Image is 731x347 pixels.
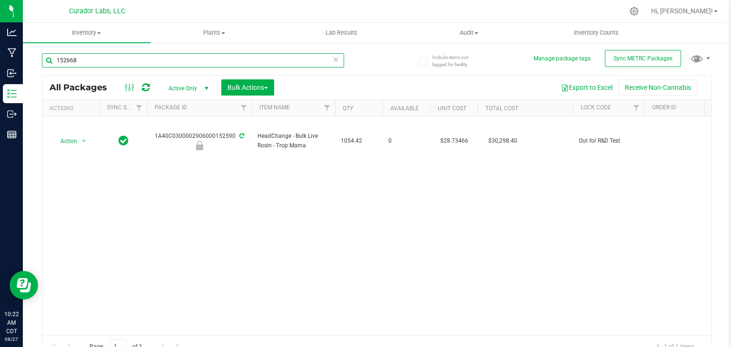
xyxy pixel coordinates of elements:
[257,132,329,150] span: HeadChange - Bulk Live Rosin - Trop Mama
[69,7,125,15] span: Curador Labs, LLC
[484,134,522,148] span: $30,298.40
[146,132,253,150] div: 1A40C0300002906000152590
[561,29,632,37] span: Inventory Counts
[10,271,38,299] iframe: Resource center
[388,136,425,145] span: 0
[7,48,17,58] inline-svg: Manufacturing
[7,28,17,37] inline-svg: Analytics
[430,116,478,165] td: $28.73466
[319,100,335,116] a: Filter
[49,82,117,93] span: All Packages
[151,29,277,37] span: Plants
[78,135,90,148] span: select
[107,104,144,111] a: Sync Status
[4,336,19,343] p: 08/27
[4,310,19,336] p: 10:22 AM CDT
[333,53,339,66] span: Clear
[52,135,78,148] span: Action
[613,55,672,62] span: Sync METRC Packages
[7,109,17,119] inline-svg: Outbound
[236,100,252,116] a: Filter
[581,104,611,111] a: Lock Code
[23,23,150,43] a: Inventory
[405,29,532,37] span: Audit
[343,105,353,112] a: Qty
[155,104,187,111] a: Package ID
[259,104,290,111] a: Item Name
[438,105,466,112] a: Unit Cost
[238,133,244,139] span: Sync from Compliance System
[629,100,644,116] a: Filter
[652,104,676,111] a: Order Id
[579,136,639,145] span: Out for R&D Test
[7,130,17,139] inline-svg: Reports
[619,79,697,96] button: Receive Non-Cannabis
[119,134,128,147] span: In Sync
[700,100,716,116] a: Filter
[605,50,681,67] button: Sync METRC Packages
[313,29,370,37] span: Lab Results
[341,136,377,145] span: 1054.42
[555,79,619,96] button: Export to Excel
[533,23,660,43] a: Inventory Counts
[7,68,17,78] inline-svg: Inbound
[485,105,518,112] a: Total Cost
[150,23,278,43] a: Plants
[221,79,274,96] button: Bulk Actions
[628,7,640,16] div: Manage settings
[533,55,591,63] button: Manage package tags
[278,23,405,43] a: Lab Results
[7,89,17,98] inline-svg: Inventory
[405,23,533,43] a: Audit
[131,100,147,116] a: Filter
[227,84,268,91] span: Bulk Actions
[390,105,419,112] a: Available
[49,105,96,112] div: Actions
[651,7,713,15] span: Hi, [PERSON_NAME]!
[42,53,344,67] input: Search Package ID, Item Name, SKU, Lot or Part Number...
[23,29,150,37] span: Inventory
[146,141,253,150] div: Out for R&D Test
[432,54,480,68] span: Include items not tagged for facility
